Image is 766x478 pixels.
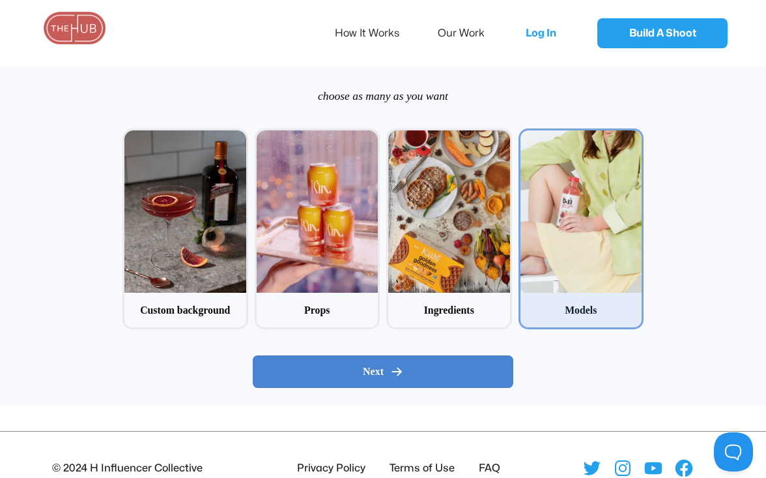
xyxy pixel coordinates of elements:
a: Log In [513,12,578,55]
div: © 2024 H Influencer Collective [52,460,203,477]
li: FAQ [474,460,500,477]
li: Terms of Use [384,460,455,477]
iframe: Toggle Customer Support [714,432,753,471]
a: Our Work [438,20,502,47]
a: Build A Shoot [597,18,728,48]
li: Privacy Policy [292,460,365,477]
a: How It Works [335,20,417,47]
